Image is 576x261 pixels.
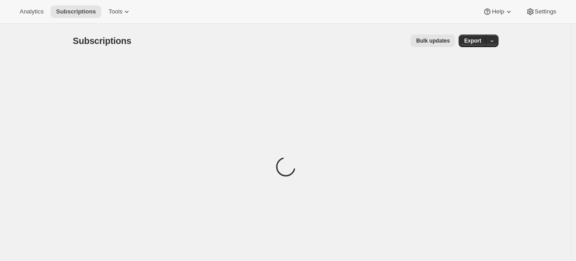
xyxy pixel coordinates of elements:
[108,8,122,15] span: Tools
[459,35,486,47] button: Export
[51,5,101,18] button: Subscriptions
[464,37,481,44] span: Export
[535,8,556,15] span: Settings
[56,8,96,15] span: Subscriptions
[477,5,518,18] button: Help
[14,5,49,18] button: Analytics
[73,36,132,46] span: Subscriptions
[416,37,450,44] span: Bulk updates
[411,35,455,47] button: Bulk updates
[20,8,43,15] span: Analytics
[103,5,137,18] button: Tools
[520,5,562,18] button: Settings
[492,8,504,15] span: Help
